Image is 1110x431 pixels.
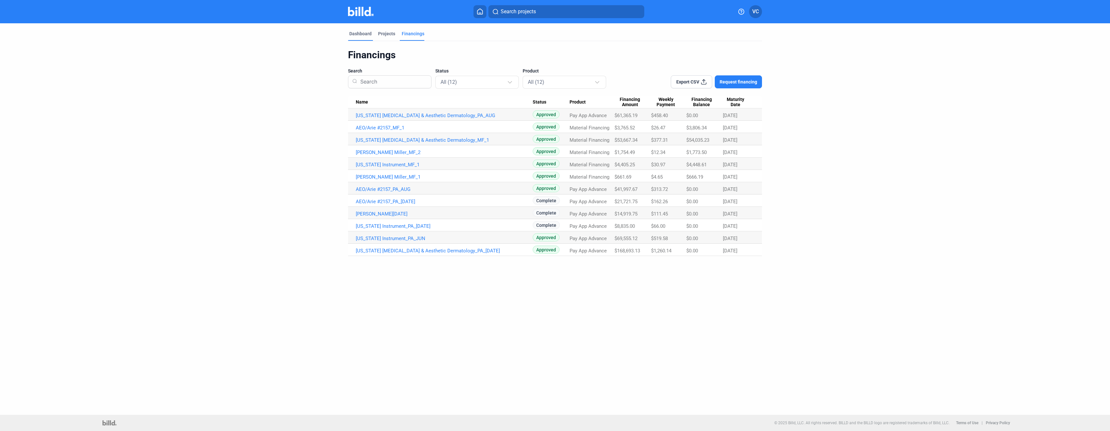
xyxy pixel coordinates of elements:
[615,162,635,168] span: $4,405.25
[570,199,607,204] span: Pay App Advance
[686,97,717,108] span: Financing Balance
[356,223,533,229] a: [US_STATE] Instrument_PA_[DATE]
[356,236,533,241] a: [US_STATE] Instrument_PA_JUN
[774,421,950,425] p: © 2025 Billd, LLC. All rights reserved. BILLD and the BILLD logo are registered trademarks of Bil...
[651,113,668,118] span: $458.40
[615,186,637,192] span: $41,997.67
[615,199,637,204] span: $21,721.75
[103,420,116,425] img: logo
[651,223,665,229] span: $66.00
[356,99,533,105] div: Name
[615,97,651,108] div: Financing Amount
[651,174,663,180] span: $4.65
[570,149,609,155] span: Material Financing
[615,223,635,229] span: $8,835.00
[723,174,737,180] span: [DATE]
[435,68,449,74] span: Status
[378,30,395,37] div: Projects
[686,199,698,204] span: $0.00
[715,75,762,88] button: Request financing
[686,149,707,155] span: $1,773.50
[533,233,560,241] span: Approved
[723,97,754,108] div: Maturity Date
[686,248,698,254] span: $0.00
[723,125,737,131] span: [DATE]
[651,137,668,143] span: $377.31
[651,186,668,192] span: $313.72
[986,421,1010,425] b: Privacy Policy
[356,248,533,254] a: [US_STATE] [MEDICAL_DATA] & Aesthetic Dermatology_PA_[DATE]
[356,162,533,168] a: [US_STATE] Instrument_MF_1
[570,137,609,143] span: Material Financing
[441,79,457,85] mat-select-trigger: All (12)
[723,236,737,241] span: [DATE]
[533,246,560,254] span: Approved
[570,125,609,131] span: Material Financing
[533,123,560,131] span: Approved
[533,99,546,105] span: Status
[686,223,698,229] span: $0.00
[723,113,737,118] span: [DATE]
[686,211,698,217] span: $0.00
[358,73,427,90] input: Search
[356,125,533,131] a: AEO/Arie #2157_MF_1
[686,162,707,168] span: $4,448.61
[533,160,560,168] span: Approved
[570,99,615,105] div: Product
[723,211,737,217] span: [DATE]
[686,186,698,192] span: $0.00
[615,97,645,108] span: Financing Amount
[615,125,635,131] span: $3,765.52
[651,248,671,254] span: $1,260.14
[651,125,665,131] span: $26.47
[570,236,607,241] span: Pay App Advance
[651,211,668,217] span: $111.45
[686,137,709,143] span: $54,035.23
[651,199,668,204] span: $162.26
[651,149,665,155] span: $12.34
[651,97,686,108] div: Weekly Payment
[686,125,707,131] span: $3,806.34
[533,209,560,217] span: Complete
[723,137,737,143] span: [DATE]
[723,248,737,254] span: [DATE]
[615,113,637,118] span: $61,365.19
[686,113,698,118] span: $0.00
[349,30,372,37] div: Dashboard
[686,97,723,108] div: Financing Balance
[686,174,703,180] span: $666.19
[402,30,424,37] div: Financings
[348,68,362,74] span: Search
[615,137,637,143] span: $53,667.34
[348,7,374,16] img: Billd Company Logo
[348,49,762,61] div: Financings
[651,97,680,108] span: Weekly Payment
[533,184,560,192] span: Approved
[752,8,759,16] span: VC
[570,248,607,254] span: Pay App Advance
[501,8,536,16] span: Search projects
[671,75,712,88] button: Export CSV
[723,162,737,168] span: [DATE]
[570,174,609,180] span: Material Financing
[528,79,544,85] mat-select-trigger: All (12)
[356,149,533,155] a: [PERSON_NAME] Miller_MF_2
[356,99,368,105] span: Name
[356,137,533,143] a: [US_STATE] [MEDICAL_DATA] & Aesthetic Dermatology_MF_1
[723,199,737,204] span: [DATE]
[723,97,748,108] span: Maturity Date
[356,186,533,192] a: AEO/Arie #2157_PA_AUG
[523,68,539,74] span: Product
[570,162,609,168] span: Material Financing
[749,5,762,18] button: VC
[533,135,560,143] span: Approved
[982,421,983,425] p: |
[651,236,668,241] span: $519.58
[615,236,637,241] span: $69,555.12
[570,223,607,229] span: Pay App Advance
[723,223,737,229] span: [DATE]
[533,172,560,180] span: Approved
[651,162,665,168] span: $30.97
[615,211,637,217] span: $14,919.75
[720,79,757,85] span: Request financing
